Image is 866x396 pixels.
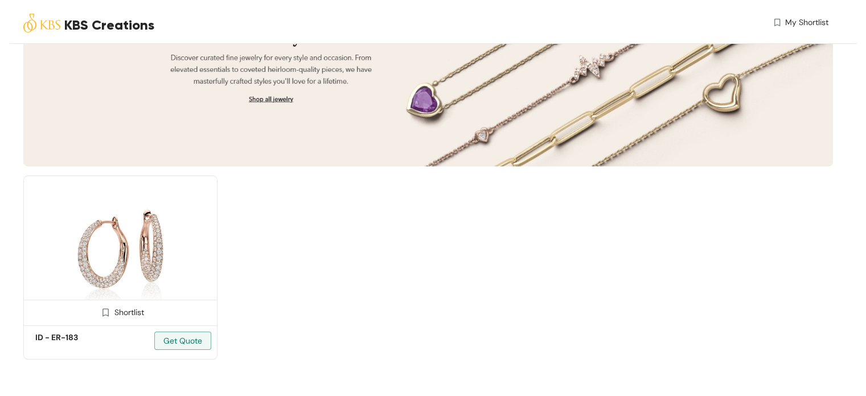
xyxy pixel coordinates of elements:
span: Get Quote [163,334,202,347]
img: 6d89966c-7b96-42f3-be3a-35dbb47cd368 [23,175,217,322]
img: Buyer Portal [23,5,60,42]
button: Get Quote [154,332,211,350]
img: Shortlist [100,307,111,318]
div: Shortlist [96,306,144,317]
h5: ID - ER-183 [35,332,132,344]
span: KBS Creations [64,15,154,35]
span: My Shortlist [785,17,828,28]
img: wishlist [772,17,782,28]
